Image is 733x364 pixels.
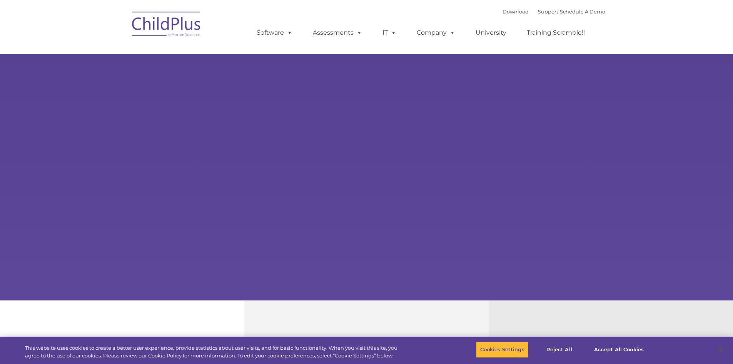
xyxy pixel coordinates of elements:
button: Cookies Settings [476,342,529,358]
div: This website uses cookies to create a better user experience, provide statistics about user visit... [25,344,403,359]
a: Support [538,8,558,15]
a: University [468,25,514,40]
img: ChildPlus by Procare Solutions [128,6,205,45]
button: Accept All Cookies [590,342,648,358]
a: IT [375,25,404,40]
font: | [503,8,605,15]
a: Training Scramble!! [519,25,593,40]
a: Company [409,25,463,40]
a: Software [249,25,300,40]
button: Reject All [535,342,583,358]
a: Schedule A Demo [560,8,605,15]
a: Assessments [305,25,370,40]
button: Close [712,341,729,358]
a: Download [503,8,529,15]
